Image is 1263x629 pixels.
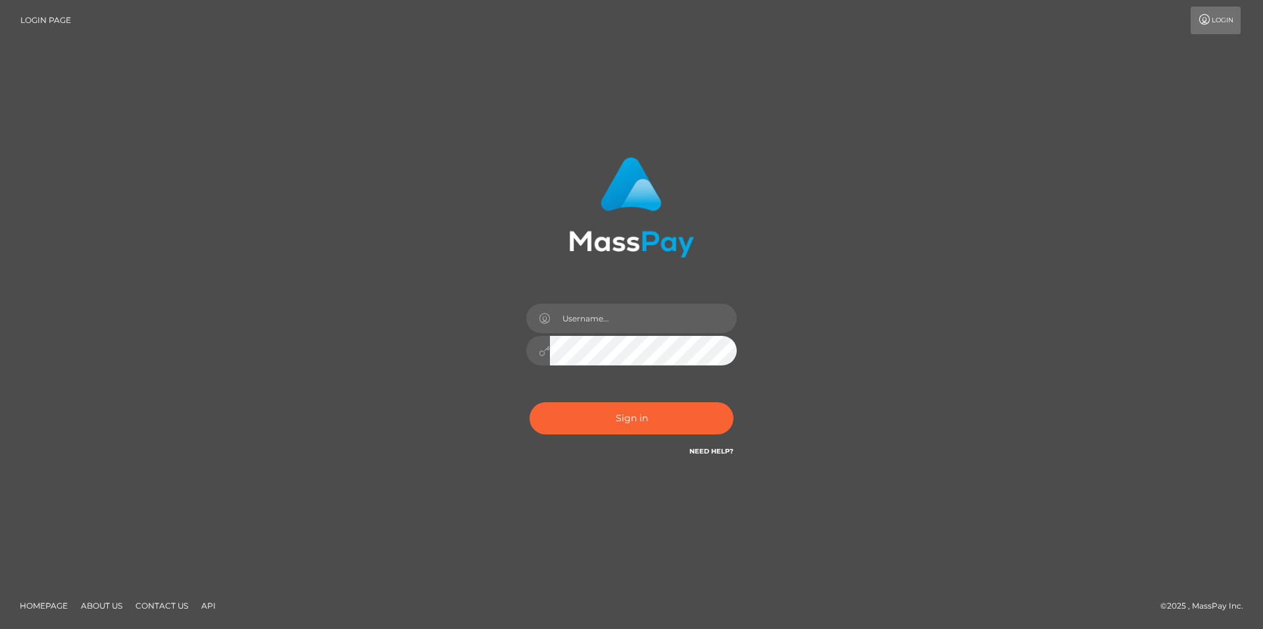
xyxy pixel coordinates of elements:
input: Username... [550,304,737,333]
img: MassPay Login [569,157,694,258]
a: Login Page [20,7,71,34]
a: Need Help? [689,447,733,455]
a: Homepage [14,595,73,616]
a: Contact Us [130,595,193,616]
button: Sign in [530,402,733,434]
a: About Us [76,595,128,616]
a: API [196,595,221,616]
div: © 2025 , MassPay Inc. [1160,599,1253,613]
a: Login [1191,7,1241,34]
